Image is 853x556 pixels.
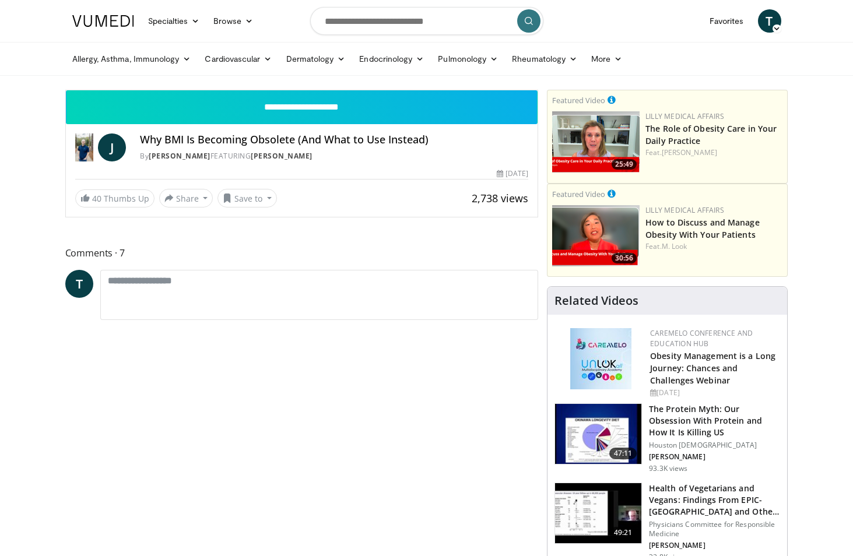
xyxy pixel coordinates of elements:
[198,47,279,71] a: Cardiovascular
[75,189,155,207] a: 40 Thumbs Up
[649,541,780,550] p: [PERSON_NAME]
[649,403,780,438] h3: The Protein Myth: Our Obsession With Protein and How It Is Killing US
[703,9,751,33] a: Favorites
[552,205,640,266] img: c98a6a29-1ea0-4bd5-8cf5-4d1e188984a7.png.150x105_q85_crop-smart_upscale.png
[649,464,687,473] p: 93.3K views
[758,9,781,33] a: T
[645,123,777,146] a: The Role of Obesity Care in Your Daily Practice
[65,245,539,261] span: Comments 7
[149,151,210,161] a: [PERSON_NAME]
[431,47,505,71] a: Pulmonology
[310,7,543,35] input: Search topics, interventions
[65,270,93,298] a: T
[584,47,629,71] a: More
[649,483,780,518] h3: Health of Vegetarians and Vegans: Findings From EPIC-[GEOGRAPHIC_DATA] and Othe…
[98,133,126,161] a: J
[649,520,780,539] p: Physicians Committee for Responsible Medicine
[206,9,260,33] a: Browse
[645,241,782,252] div: Feat.
[650,350,775,386] a: Obesity Management is a Long Journey: Chances and Challenges Webinar
[645,217,760,240] a: How to Discuss and Manage Obesity With Your Patients
[251,151,313,161] a: [PERSON_NAME]
[650,388,778,398] div: [DATE]
[645,147,782,158] div: Feat.
[612,253,637,263] span: 30:56
[609,448,637,459] span: 47:11
[650,328,753,349] a: CaReMeLO Conference and Education Hub
[552,111,640,173] a: 25:49
[141,9,207,33] a: Specialties
[65,47,198,71] a: Allergy, Asthma, Immunology
[555,483,641,544] img: 606f2b51-b844-428b-aa21-8c0c72d5a896.150x105_q85_crop-smart_upscale.jpg
[552,95,605,105] small: Featured Video
[570,328,631,389] img: 45df64a9-a6de-482c-8a90-ada250f7980c.png.150x105_q85_autocrop_double_scale_upscale_version-0.2.jpg
[497,168,528,179] div: [DATE]
[554,294,638,308] h4: Related Videos
[552,205,640,266] a: 30:56
[279,47,353,71] a: Dermatology
[645,205,724,215] a: Lilly Medical Affairs
[552,189,605,199] small: Featured Video
[159,189,213,207] button: Share
[649,452,780,462] p: [PERSON_NAME]
[649,441,780,450] p: Houston [DEMOGRAPHIC_DATA]
[505,47,584,71] a: Rheumatology
[217,189,277,207] button: Save to
[352,47,431,71] a: Endocrinology
[552,111,640,173] img: e1208b6b-349f-4914-9dd7-f97803bdbf1d.png.150x105_q85_crop-smart_upscale.png
[609,527,637,539] span: 49:21
[472,191,528,205] span: 2,738 views
[645,111,724,121] a: Lilly Medical Affairs
[555,404,641,464] img: b7b8b05e-5021-418b-a89a-60a270e7cf82.150x105_q85_crop-smart_upscale.jpg
[612,159,637,170] span: 25:49
[662,147,717,157] a: [PERSON_NAME]
[140,133,528,146] h4: Why BMI Is Becoming Obsolete (And What to Use Instead)
[554,403,780,473] a: 47:11 The Protein Myth: Our Obsession With Protein and How It Is Killing US Houston [DEMOGRAPHIC_...
[662,241,687,251] a: M. Look
[140,151,528,161] div: By FEATURING
[72,15,134,27] img: VuMedi Logo
[92,193,101,204] span: 40
[75,133,94,161] img: Dr. Jordan Rennicke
